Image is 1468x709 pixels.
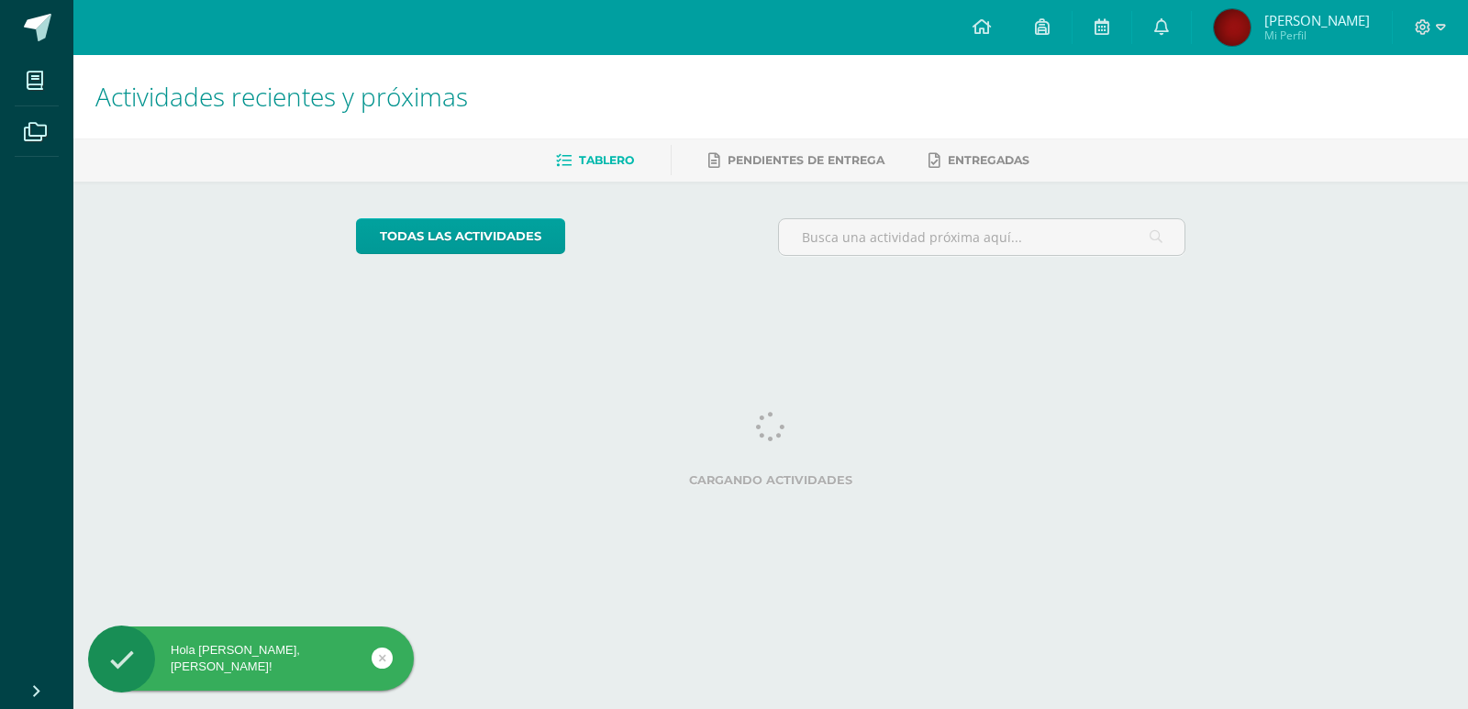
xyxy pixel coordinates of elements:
span: Pendientes de entrega [728,153,884,167]
span: [PERSON_NAME] [1264,11,1370,29]
span: Actividades recientes y próximas [95,79,468,114]
a: Tablero [556,146,634,175]
span: Mi Perfil [1264,28,1370,43]
a: Pendientes de entrega [708,146,884,175]
span: Tablero [579,153,634,167]
a: todas las Actividades [356,218,565,254]
a: Entregadas [929,146,1029,175]
input: Busca una actividad próxima aquí... [779,219,1185,255]
span: Entregadas [948,153,1029,167]
div: Hola [PERSON_NAME], [PERSON_NAME]! [88,642,414,675]
img: ea97f447cd178e54cd7b9ddb7d698b48.png [1214,9,1251,46]
label: Cargando actividades [356,473,1186,487]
